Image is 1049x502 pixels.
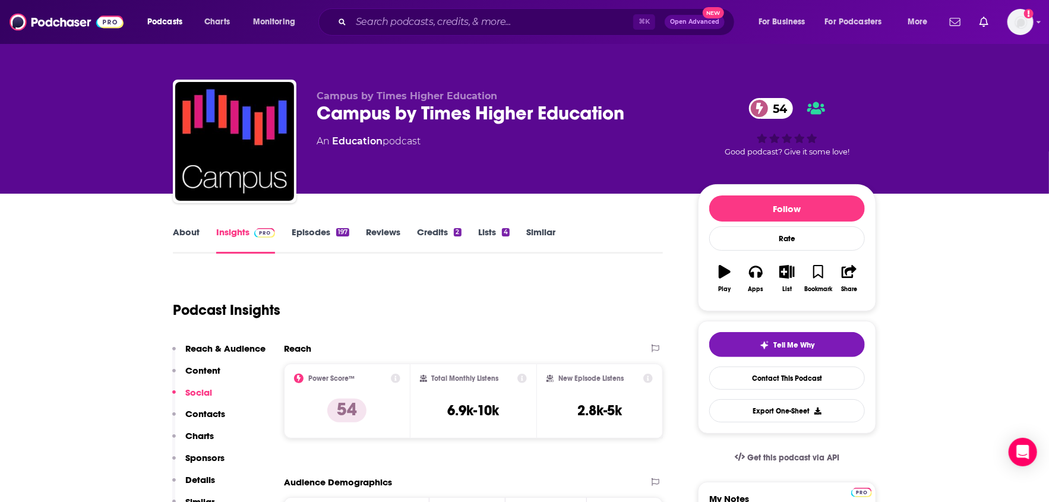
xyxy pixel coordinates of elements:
[284,343,311,354] h2: Reach
[172,452,225,474] button: Sponsors
[197,12,237,31] a: Charts
[759,14,805,30] span: For Business
[1007,9,1034,35] button: Show profile menu
[749,98,793,119] a: 54
[172,365,220,387] button: Content
[747,453,839,463] span: Get this podcast via API
[172,430,214,452] button: Charts
[709,399,865,422] button: Export One-Sheet
[698,90,876,164] div: 54Good podcast? Give it some love!
[817,12,899,31] button: open menu
[284,476,392,488] h2: Audience Demographics
[432,374,499,383] h2: Total Monthly Listens
[740,257,771,300] button: Apps
[748,286,764,293] div: Apps
[417,226,461,254] a: Credits2
[254,228,275,238] img: Podchaser Pro
[825,14,882,30] span: For Podcasters
[292,226,349,254] a: Episodes197
[317,134,421,149] div: An podcast
[204,14,230,30] span: Charts
[665,15,725,29] button: Open AdvancedNew
[725,443,849,472] a: Get this podcast via API
[1009,438,1037,466] div: Open Intercom Messenger
[633,14,655,30] span: ⌘ K
[175,82,294,201] img: Campus by Times Higher Education
[908,14,928,30] span: More
[185,408,225,419] p: Contacts
[834,257,865,300] button: Share
[185,343,266,354] p: Reach & Audience
[709,257,740,300] button: Play
[366,226,400,254] a: Reviews
[851,486,872,497] a: Pro website
[1024,9,1034,18] svg: Add a profile image
[478,226,510,254] a: Lists4
[327,399,366,422] p: 54
[502,228,510,236] div: 4
[185,365,220,376] p: Content
[172,474,215,496] button: Details
[750,12,820,31] button: open menu
[709,367,865,390] a: Contact This Podcast
[802,257,833,300] button: Bookmark
[774,340,815,350] span: Tell Me Why
[975,12,993,32] a: Show notifications dropdown
[558,374,624,383] h2: New Episode Listens
[841,286,857,293] div: Share
[172,387,212,409] button: Social
[185,387,212,398] p: Social
[577,402,622,419] h3: 2.8k-5k
[245,12,311,31] button: open menu
[670,19,719,25] span: Open Advanced
[351,12,633,31] input: Search podcasts, credits, & more...
[253,14,295,30] span: Monitoring
[899,12,943,31] button: open menu
[851,488,872,497] img: Podchaser Pro
[709,195,865,222] button: Follow
[1007,9,1034,35] img: User Profile
[173,226,200,254] a: About
[719,286,731,293] div: Play
[139,12,198,31] button: open menu
[760,340,769,350] img: tell me why sparkle
[10,11,124,33] img: Podchaser - Follow, Share and Rate Podcasts
[172,408,225,430] button: Contacts
[761,98,793,119] span: 54
[317,90,497,102] span: Campus by Times Higher Education
[945,12,965,32] a: Show notifications dropdown
[332,135,383,147] a: Education
[709,332,865,357] button: tell me why sparkleTell Me Why
[447,402,499,419] h3: 6.9k-10k
[526,226,555,254] a: Similar
[454,228,461,236] div: 2
[330,8,746,36] div: Search podcasts, credits, & more...
[772,257,802,300] button: List
[804,286,832,293] div: Bookmark
[185,452,225,463] p: Sponsors
[185,430,214,441] p: Charts
[709,226,865,251] div: Rate
[216,226,275,254] a: InsightsPodchaser Pro
[308,374,355,383] h2: Power Score™
[172,343,266,365] button: Reach & Audience
[782,286,792,293] div: List
[147,14,182,30] span: Podcasts
[185,474,215,485] p: Details
[1007,9,1034,35] span: Logged in as canningRWJ
[703,7,724,18] span: New
[725,147,849,156] span: Good podcast? Give it some love!
[173,301,280,319] h1: Podcast Insights
[336,228,349,236] div: 197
